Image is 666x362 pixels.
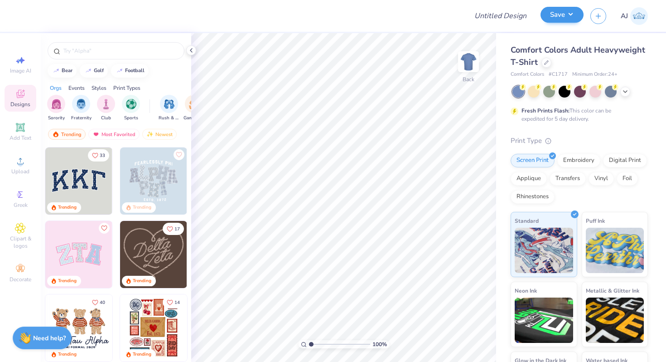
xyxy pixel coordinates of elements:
[50,84,62,92] div: Orgs
[515,298,573,343] img: Neon Ink
[85,68,92,73] img: trend_line.gif
[557,154,600,167] div: Embroidery
[159,95,179,122] button: filter button
[71,115,92,122] span: Fraternity
[14,201,28,209] span: Greek
[124,115,138,122] span: Sports
[187,294,254,362] img: b0e5e834-c177-467b-9309-b33acdc40f03
[142,129,177,140] div: Newest
[47,95,65,122] button: filter button
[80,64,108,78] button: golf
[586,216,605,225] span: Puff Ink
[62,68,72,73] div: bear
[45,147,112,215] img: 3b9aba4f-e317-4aa7-a679-c95a879539bd
[159,95,179,122] div: filter for Rush & Bid
[133,204,151,211] div: Trending
[111,64,149,78] button: football
[589,172,614,186] div: Vinyl
[586,298,644,343] img: Metallic & Glitter Ink
[10,276,31,283] span: Decorate
[122,95,140,122] button: filter button
[515,286,537,295] span: Neon Ink
[100,300,105,305] span: 40
[58,204,77,211] div: Trending
[146,131,154,137] img: Newest.gif
[97,95,115,122] button: filter button
[88,296,109,308] button: Like
[572,71,618,78] span: Minimum Order: 24 +
[164,99,174,109] img: Rush & Bid Image
[63,46,179,55] input: Try "Alpha"
[174,149,184,160] button: Like
[100,153,105,158] span: 33
[183,95,204,122] div: filter for Game Day
[112,147,179,215] img: edfb13fc-0e43-44eb-bea2-bf7fc0dd67f9
[617,172,638,186] div: Foil
[76,99,86,109] img: Fraternity Image
[174,300,180,305] span: 14
[183,115,204,122] span: Game Day
[511,154,555,167] div: Screen Print
[511,172,547,186] div: Applique
[187,147,254,215] img: a3f22b06-4ee5-423c-930f-667ff9442f68
[92,131,100,137] img: most_fav.gif
[52,131,59,137] img: trending.gif
[630,7,648,25] img: Aryahana Johnson
[174,227,180,231] span: 17
[120,221,187,288] img: 12710c6a-dcc0-49ce-8688-7fe8d5f96fe2
[621,7,648,25] a: AJ
[10,101,30,108] span: Designs
[48,115,65,122] span: Sorority
[586,286,639,295] span: Metallic & Glitter Ink
[120,147,187,215] img: 5a4b4175-9e88-49c8-8a23-26d96782ddc6
[133,278,151,284] div: Trending
[48,64,77,78] button: bear
[33,334,66,342] strong: Need help?
[101,115,111,122] span: Club
[48,129,86,140] div: Trending
[511,136,648,146] div: Print Type
[515,228,573,273] img: Standard
[586,228,644,273] img: Puff Ink
[550,172,586,186] div: Transfers
[45,294,112,362] img: a3be6b59-b000-4a72-aad0-0c575b892a6b
[51,99,62,109] img: Sorority Image
[116,68,123,73] img: trend_line.gif
[187,221,254,288] img: ead2b24a-117b-4488-9b34-c08fd5176a7b
[511,71,544,78] span: Comfort Colors
[515,216,539,225] span: Standard
[459,53,478,71] img: Back
[133,351,151,358] div: Trending
[113,84,140,92] div: Print Types
[372,340,387,348] span: 100 %
[511,190,555,204] div: Rhinestones
[58,351,77,358] div: Trending
[125,68,145,73] div: football
[603,154,647,167] div: Digital Print
[68,84,85,92] div: Events
[10,67,31,74] span: Image AI
[58,278,77,284] div: Trending
[163,296,184,308] button: Like
[549,71,568,78] span: # C1717
[112,294,179,362] img: d12c9beb-9502-45c7-ae94-40b97fdd6040
[94,68,104,73] div: golf
[10,134,31,142] span: Add Text
[122,95,140,122] div: filter for Sports
[126,99,136,109] img: Sports Image
[45,221,112,288] img: 9980f5e8-e6a1-4b4a-8839-2b0e9349023c
[71,95,92,122] button: filter button
[5,235,36,249] span: Clipart & logos
[88,149,109,161] button: Like
[99,223,110,234] button: Like
[71,95,92,122] div: filter for Fraternity
[101,99,111,109] img: Club Image
[159,115,179,122] span: Rush & Bid
[467,7,534,25] input: Untitled Design
[183,95,204,122] button: filter button
[88,129,140,140] div: Most Favorited
[53,68,60,73] img: trend_line.gif
[541,7,584,23] button: Save
[47,95,65,122] div: filter for Sorority
[92,84,106,92] div: Styles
